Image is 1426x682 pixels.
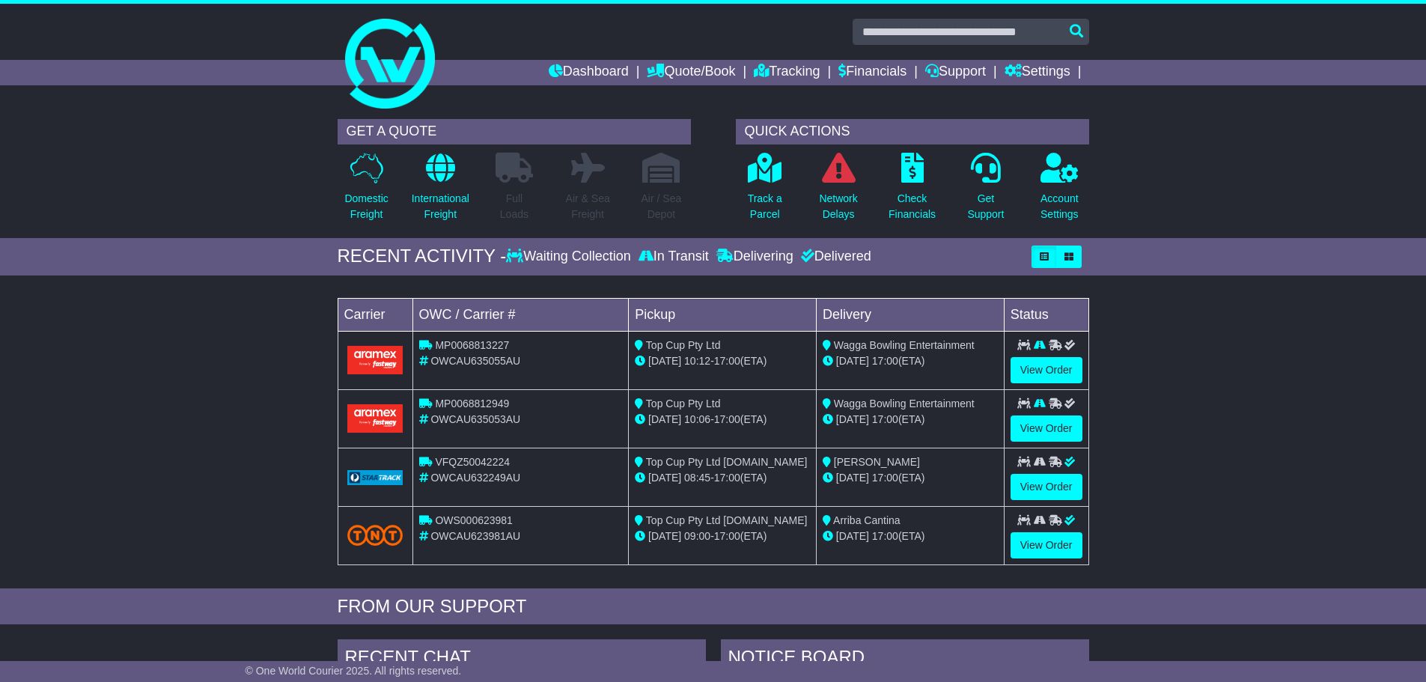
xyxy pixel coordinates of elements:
span: OWS000623981 [435,514,513,526]
span: [DATE] [648,355,681,367]
a: View Order [1011,474,1082,500]
span: [DATE] [648,413,681,425]
div: - (ETA) [635,412,810,427]
span: Top Cup Pty Ltd [646,398,721,409]
a: Track aParcel [747,152,783,231]
span: [DATE] [648,472,681,484]
a: NetworkDelays [818,152,858,231]
div: - (ETA) [635,529,810,544]
div: (ETA) [823,412,998,427]
p: Air / Sea Depot [642,191,682,222]
a: Tracking [754,60,820,85]
p: Air & Sea Freight [566,191,610,222]
div: QUICK ACTIONS [736,119,1089,144]
p: Account Settings [1040,191,1079,222]
span: 09:00 [684,530,710,542]
span: 17:00 [714,355,740,367]
p: Full Loads [496,191,533,222]
span: 17:00 [872,355,898,367]
span: Wagga Bowling Entertainment [834,339,975,351]
span: 17:00 [872,413,898,425]
span: OWCAU635053AU [430,413,520,425]
span: 17:00 [714,413,740,425]
a: Settings [1005,60,1070,85]
span: 10:12 [684,355,710,367]
span: [DATE] [836,530,869,542]
img: TNT_Domestic.png [347,525,403,545]
div: Delivering [713,249,797,265]
a: View Order [1011,357,1082,383]
div: In Transit [635,249,713,265]
img: Aramex.png [347,346,403,374]
a: Support [925,60,986,85]
span: OWCAU632249AU [430,472,520,484]
div: (ETA) [823,470,998,486]
td: Delivery [816,298,1004,331]
a: AccountSettings [1040,152,1079,231]
span: Top Cup Pty Ltd [646,339,721,351]
img: Aramex.png [347,404,403,432]
img: GetCarrierServiceLogo [347,470,403,485]
p: Get Support [967,191,1004,222]
td: Carrier [338,298,412,331]
div: (ETA) [823,353,998,369]
span: [DATE] [648,530,681,542]
a: InternationalFreight [411,152,470,231]
p: Check Financials [889,191,936,222]
p: Domestic Freight [344,191,388,222]
span: 17:00 [714,530,740,542]
td: OWC / Carrier # [412,298,629,331]
a: CheckFinancials [888,152,936,231]
a: DomesticFreight [344,152,389,231]
span: 17:00 [714,472,740,484]
div: Delivered [797,249,871,265]
span: © One World Courier 2025. All rights reserved. [246,665,462,677]
span: MP0068812949 [435,398,509,409]
span: OWCAU635055AU [430,355,520,367]
div: RECENT CHAT [338,639,706,680]
td: Pickup [629,298,817,331]
span: Arriba Cantina [833,514,901,526]
td: Status [1004,298,1088,331]
a: Quote/Book [647,60,735,85]
p: Network Delays [819,191,857,222]
span: 17:00 [872,530,898,542]
a: View Order [1011,532,1082,558]
span: MP0068813227 [435,339,509,351]
span: [PERSON_NAME] [834,456,920,468]
div: FROM OUR SUPPORT [338,596,1089,618]
a: Dashboard [549,60,629,85]
span: 17:00 [872,472,898,484]
span: OWCAU623981AU [430,530,520,542]
span: 08:45 [684,472,710,484]
a: Financials [838,60,907,85]
a: View Order [1011,415,1082,442]
span: [DATE] [836,355,869,367]
div: - (ETA) [635,470,810,486]
span: [DATE] [836,472,869,484]
span: Top Cup Pty Ltd [DOMAIN_NAME] [646,456,808,468]
p: Track a Parcel [748,191,782,222]
div: Waiting Collection [506,249,634,265]
div: - (ETA) [635,353,810,369]
span: VFQZ50042224 [435,456,510,468]
span: Wagga Bowling Entertainment [834,398,975,409]
span: 10:06 [684,413,710,425]
div: RECENT ACTIVITY - [338,246,507,267]
div: (ETA) [823,529,998,544]
span: Top Cup Pty Ltd [DOMAIN_NAME] [646,514,808,526]
a: GetSupport [966,152,1005,231]
p: International Freight [412,191,469,222]
div: NOTICE BOARD [721,639,1089,680]
div: GET A QUOTE [338,119,691,144]
span: [DATE] [836,413,869,425]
